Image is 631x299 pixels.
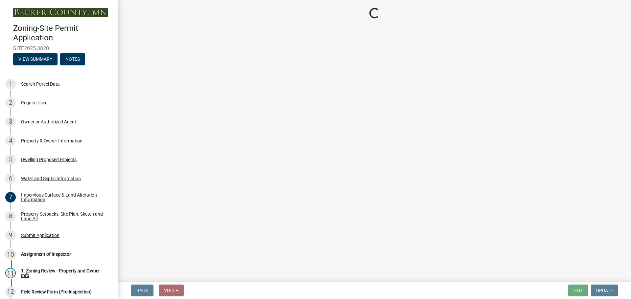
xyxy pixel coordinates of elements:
div: Property & Owner Information [21,139,82,143]
div: 6 [5,173,16,184]
span: Void [164,288,175,293]
div: 5 [5,154,16,165]
img: Becker County, Minnesota [13,8,108,17]
button: Exit [568,285,588,296]
div: Dwelling Proposed Projects [21,157,77,162]
div: 3 [5,117,16,127]
div: Submit Application [21,233,59,238]
div: Impervious Surface & Land Alteration Information [21,193,108,202]
div: 7 [5,192,16,203]
div: 10 [5,249,16,259]
wm-modal-confirm: Notes [60,57,85,62]
div: Owner or Authorized Agent [21,119,76,124]
button: Update [591,285,618,296]
div: Property Setbacks, Site Plan, Sketch and Land Alt [21,212,108,221]
div: 4 [5,136,16,146]
button: Void [159,285,184,296]
div: 1. Zoning Review - Property and Owner Info [21,268,108,278]
div: 11 [5,268,16,278]
div: Search Parcel Data [21,82,60,86]
div: 2 [5,97,16,108]
div: 9 [5,230,16,241]
button: Back [131,285,153,296]
button: View Summary [13,53,58,65]
wm-modal-confirm: Summary [13,57,58,62]
button: Notes [60,53,85,65]
div: 1 [5,79,16,89]
h4: Zoning-Site Permit Application [13,24,113,43]
div: Require User [21,100,47,105]
span: Update [596,288,613,293]
div: 8 [5,211,16,222]
div: Field Review Form (Pre-Inspection) [21,289,92,294]
span: SITE2025-3820 [13,45,105,52]
div: 12 [5,287,16,297]
span: Back [136,288,148,293]
div: Assignment of Inspector [21,252,71,256]
div: Water and Septic Information [21,176,81,181]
